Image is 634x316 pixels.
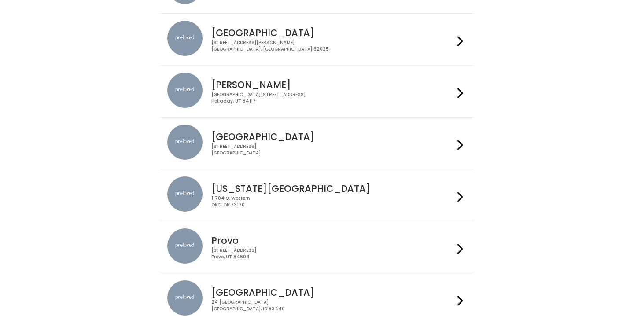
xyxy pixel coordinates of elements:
h4: [GEOGRAPHIC_DATA] [211,132,453,142]
div: 11704 S. Western OKC, OK 73170 [211,195,453,208]
h4: [GEOGRAPHIC_DATA] [211,28,453,38]
img: preloved location [167,73,203,108]
a: preloved location [PERSON_NAME] [GEOGRAPHIC_DATA][STREET_ADDRESS]Holladay, UT 84117 [167,73,466,110]
h4: [US_STATE][GEOGRAPHIC_DATA] [211,184,453,194]
a: preloved location Provo [STREET_ADDRESS]Provo, UT 84604 [167,228,466,266]
div: [STREET_ADDRESS] Provo, UT 84604 [211,247,453,260]
img: preloved location [167,280,203,316]
div: 24 [GEOGRAPHIC_DATA] [GEOGRAPHIC_DATA], ID 83440 [211,299,453,312]
a: preloved location [GEOGRAPHIC_DATA] [STREET_ADDRESS][PERSON_NAME][GEOGRAPHIC_DATA], [GEOGRAPHIC_D... [167,21,466,58]
h4: [PERSON_NAME] [211,80,453,90]
img: preloved location [167,176,203,212]
div: [STREET_ADDRESS] [GEOGRAPHIC_DATA] [211,143,453,156]
img: preloved location [167,125,203,160]
img: preloved location [167,228,203,264]
div: [STREET_ADDRESS][PERSON_NAME] [GEOGRAPHIC_DATA], [GEOGRAPHIC_DATA] 62025 [211,40,453,52]
a: preloved location [GEOGRAPHIC_DATA] [STREET_ADDRESS][GEOGRAPHIC_DATA] [167,125,466,162]
a: preloved location [US_STATE][GEOGRAPHIC_DATA] 11704 S. WesternOKC, OK 73170 [167,176,466,214]
h4: [GEOGRAPHIC_DATA] [211,287,453,298]
img: preloved location [167,21,203,56]
h4: Provo [211,235,453,246]
div: [GEOGRAPHIC_DATA][STREET_ADDRESS] Holladay, UT 84117 [211,92,453,104]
